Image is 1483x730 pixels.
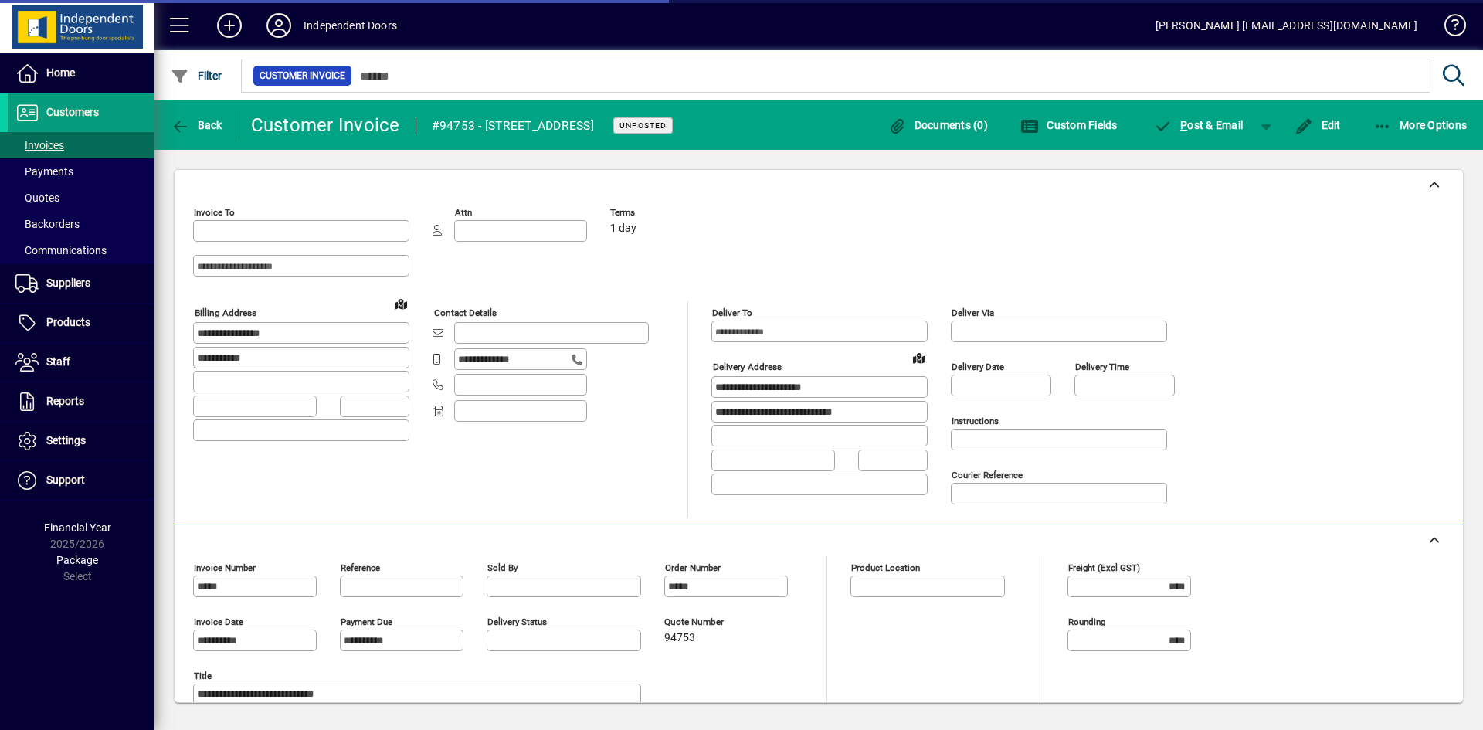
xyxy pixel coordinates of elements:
[851,562,920,573] mat-label: Product location
[907,345,932,370] a: View on map
[1180,119,1187,131] span: P
[154,111,239,139] app-page-header-button: Back
[8,382,154,421] a: Reports
[8,264,154,303] a: Suppliers
[15,139,64,151] span: Invoices
[341,616,392,627] mat-label: Payment due
[8,343,154,382] a: Staff
[619,121,667,131] span: Unposted
[1373,119,1468,131] span: More Options
[15,244,107,256] span: Communications
[194,562,256,573] mat-label: Invoice number
[887,119,988,131] span: Documents (0)
[455,207,472,218] mat-label: Attn
[194,207,235,218] mat-label: Invoice To
[952,416,999,426] mat-label: Instructions
[15,165,73,178] span: Payments
[194,616,243,627] mat-label: Invoice date
[1020,119,1118,131] span: Custom Fields
[1146,111,1251,139] button: Post & Email
[1075,362,1129,372] mat-label: Delivery time
[1016,111,1122,139] button: Custom Fields
[665,562,721,573] mat-label: Order number
[952,470,1023,480] mat-label: Courier Reference
[254,12,304,39] button: Profile
[432,114,594,138] div: #94753 - [STREET_ADDRESS]
[46,66,75,79] span: Home
[8,304,154,342] a: Products
[46,277,90,289] span: Suppliers
[205,12,254,39] button: Add
[341,562,380,573] mat-label: Reference
[46,106,99,118] span: Customers
[487,562,518,573] mat-label: Sold by
[1291,111,1345,139] button: Edit
[15,218,80,230] span: Backorders
[884,111,992,139] button: Documents (0)
[171,70,222,82] span: Filter
[1156,13,1417,38] div: [PERSON_NAME] [EMAIL_ADDRESS][DOMAIN_NAME]
[8,54,154,93] a: Home
[171,119,222,131] span: Back
[610,222,636,235] span: 1 day
[389,291,413,316] a: View on map
[8,461,154,500] a: Support
[952,307,994,318] mat-label: Deliver via
[1369,111,1471,139] button: More Options
[8,132,154,158] a: Invoices
[1295,119,1341,131] span: Edit
[664,632,695,644] span: 94753
[260,68,345,83] span: Customer Invoice
[1154,119,1244,131] span: ost & Email
[664,617,757,627] span: Quote number
[46,316,90,328] span: Products
[952,362,1004,372] mat-label: Delivery date
[167,62,226,90] button: Filter
[46,395,84,407] span: Reports
[8,185,154,211] a: Quotes
[8,211,154,237] a: Backorders
[712,307,752,318] mat-label: Deliver To
[8,237,154,263] a: Communications
[46,434,86,446] span: Settings
[487,616,547,627] mat-label: Delivery status
[167,111,226,139] button: Back
[8,422,154,460] a: Settings
[15,192,59,204] span: Quotes
[44,521,111,534] span: Financial Year
[46,355,70,368] span: Staff
[251,113,400,138] div: Customer Invoice
[610,208,703,218] span: Terms
[1433,3,1464,53] a: Knowledge Base
[56,554,98,566] span: Package
[194,671,212,681] mat-label: Title
[8,158,154,185] a: Payments
[1068,562,1140,573] mat-label: Freight (excl GST)
[304,13,397,38] div: Independent Doors
[1068,616,1105,627] mat-label: Rounding
[46,474,85,486] span: Support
